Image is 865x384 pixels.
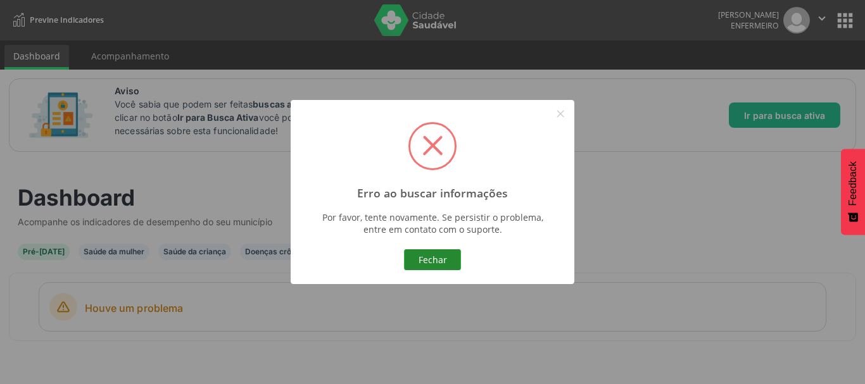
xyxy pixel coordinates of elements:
[550,103,571,125] button: Close this dialog
[357,187,508,200] h2: Erro ao buscar informações
[841,149,865,235] button: Feedback - Mostrar pesquisa
[316,211,549,235] div: Por favor, tente novamente. Se persistir o problema, entre em contato com o suporte.
[847,161,859,206] span: Feedback
[404,249,461,271] button: Fechar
